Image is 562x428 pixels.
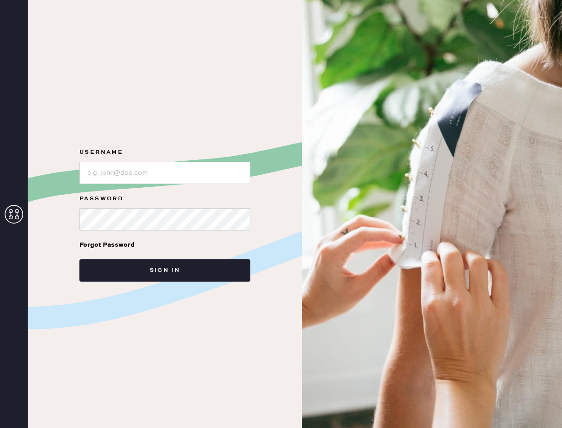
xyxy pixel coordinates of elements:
label: Username [79,147,250,158]
label: Password [79,193,250,204]
button: Sign in [79,259,250,282]
input: e.g. john@doe.com [79,162,250,184]
a: Forgot Password [79,230,135,259]
div: Forgot Password [79,240,135,250]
